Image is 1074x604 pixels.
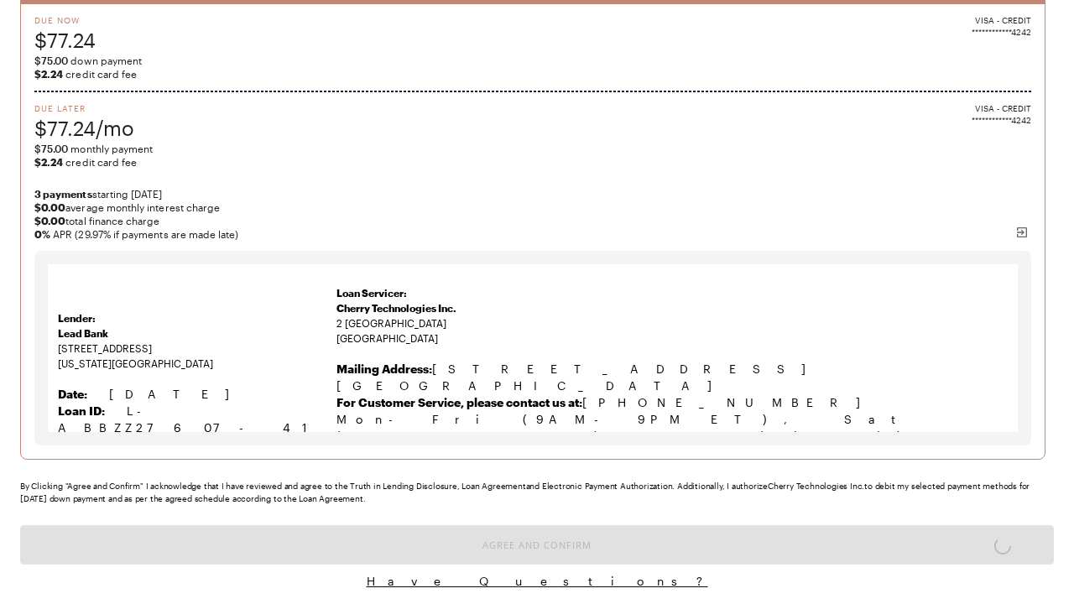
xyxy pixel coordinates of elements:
span: average monthly interest charge [34,200,1031,214]
button: Agree and Confirm [20,525,1054,565]
b: $2.24 [34,156,63,168]
td: 2 [GEOGRAPHIC_DATA] [GEOGRAPHIC_DATA] [336,281,1008,466]
p: [PHONE_NUMBER] [336,394,1008,411]
strong: Lead Bank [58,327,108,339]
span: starting [DATE] [34,187,1031,200]
strong: Loan Servicer: [336,287,407,299]
span: credit card fee [34,67,1031,81]
span: APR (29.97% if payments are made late) [34,227,1031,241]
img: svg%3e [1015,226,1029,239]
button: Have Questions? [20,573,1054,589]
span: total finance charge [34,214,1031,227]
span: $77.24 [34,26,96,54]
span: [DATE] [109,387,246,401]
p: Mon-Fri (9AM-9PM ET), Sat (9AM-6PM ET), Sun (Closed) [336,411,1008,445]
span: VISA - CREDIT [975,102,1031,114]
span: Due Now [34,14,96,26]
span: VISA - CREDIT [975,14,1031,26]
span: $77.24/mo [34,114,134,142]
span: Due Later [34,102,134,114]
b: 0 % [34,228,50,240]
span: monthly payment [34,142,1031,155]
td: [STREET_ADDRESS] [US_STATE][GEOGRAPHIC_DATA] [58,281,336,466]
span: down payment [34,54,1031,67]
strong: Date: [58,387,87,401]
strong: 3 payments [34,188,92,200]
span: $75.00 [34,143,68,154]
div: By Clicking "Agree and Confirm" I acknowledge that I have reviewed and agree to the Truth in Lend... [20,480,1054,505]
strong: $0.00 [34,215,65,226]
strong: Lender: [58,312,96,324]
strong: $0.00 [34,201,65,213]
span: credit card fee [34,155,1031,169]
span: $75.00 [34,55,68,66]
b: $2.24 [34,68,63,80]
p: [STREET_ADDRESS] [GEOGRAPHIC_DATA] [336,361,1008,394]
span: Cherry Technologies Inc. [336,302,456,314]
b: For Customer Service, please contact us at: [336,395,582,409]
b: Mailing Address: [336,362,432,376]
strong: Loan ID: [58,404,105,418]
